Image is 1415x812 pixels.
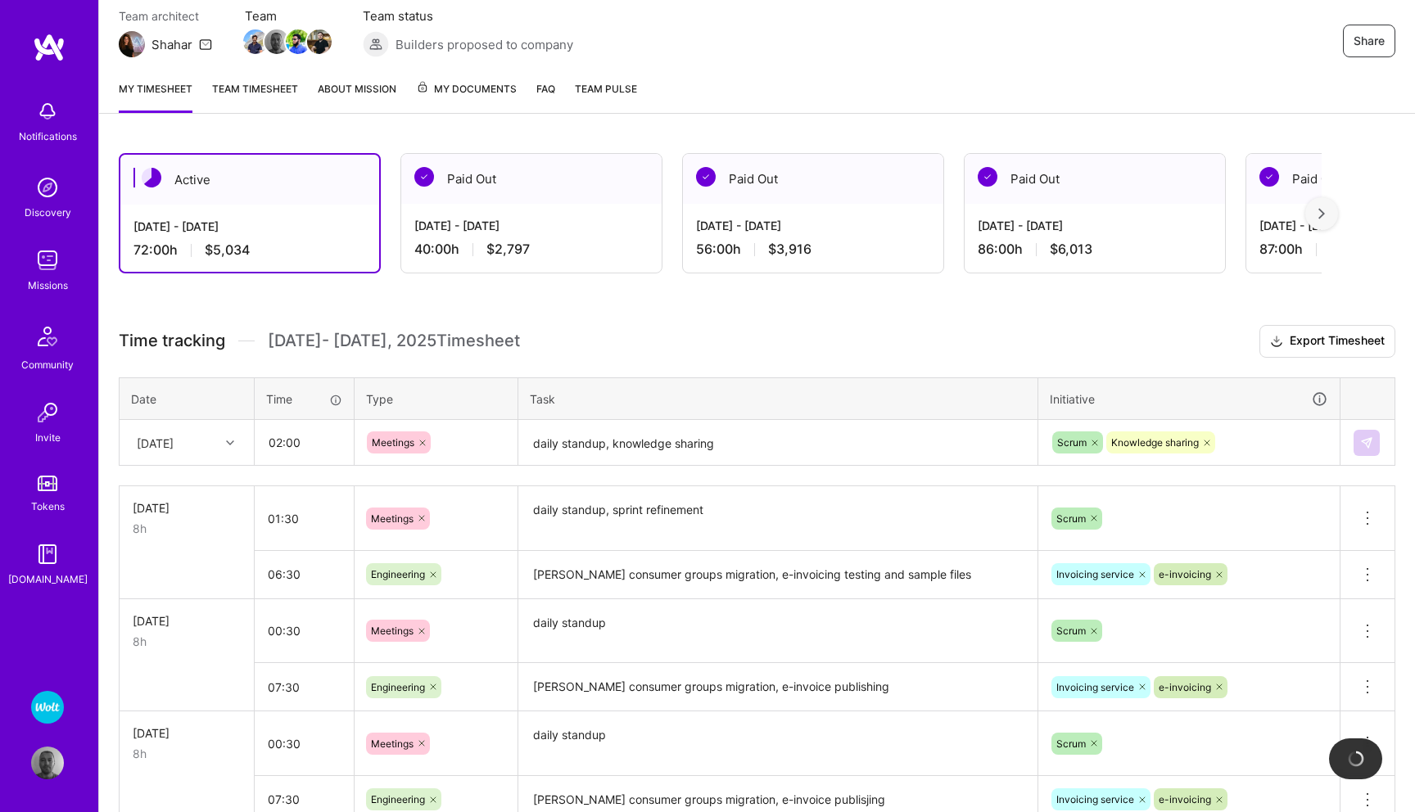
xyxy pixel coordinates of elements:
[137,434,174,451] div: [DATE]
[19,128,77,145] div: Notifications
[119,80,192,113] a: My timesheet
[371,793,425,805] span: Engineering
[31,171,64,204] img: discovery
[255,665,354,709] input: HH:MM
[1050,390,1328,408] div: Initiative
[27,691,68,724] a: Wolt - Fintech: Payments Expansion Team
[212,80,298,113] a: Team timesheet
[133,241,366,259] div: 72:00 h
[28,277,68,294] div: Missions
[255,553,354,596] input: HH:MM
[199,38,212,51] i: icon Mail
[309,28,330,56] a: Team Member Avatar
[1354,430,1381,456] div: null
[396,36,573,53] span: Builders proposed to company
[35,429,61,446] div: Invite
[1050,241,1092,258] span: $6,013
[255,722,354,765] input: HH:MM
[371,568,425,580] span: Engineering
[21,356,74,373] div: Community
[536,80,555,113] a: FAQ
[255,609,354,652] input: HH:MM
[120,377,255,420] th: Date
[286,29,310,54] img: Team Member Avatar
[1057,436,1087,449] span: Scrum
[1347,750,1365,768] img: loading
[119,31,145,57] img: Team Architect
[133,724,241,742] div: [DATE]
[520,713,1036,774] textarea: daily standup
[255,497,354,540] input: HH:MM
[371,738,414,750] span: Meetings
[1056,681,1134,693] span: Invoicing service
[1056,512,1086,525] span: Scrum
[31,747,64,779] img: User Avatar
[307,29,332,54] img: Team Member Avatar
[28,317,67,356] img: Community
[1056,625,1086,637] span: Scrum
[768,241,811,258] span: $3,916
[133,218,366,235] div: [DATE] - [DATE]
[520,488,1036,549] textarea: daily standup, sprint refinement
[683,154,943,204] div: Paid Out
[1270,333,1283,350] i: icon Download
[1159,681,1211,693] span: e-invoicing
[133,745,241,762] div: 8h
[133,520,241,537] div: 8h
[31,244,64,277] img: teamwork
[416,80,517,98] span: My Documents
[372,436,414,449] span: Meetings
[25,204,71,221] div: Discovery
[520,665,1036,710] textarea: [PERSON_NAME] consumer groups migration, e-invoice publishing
[1111,436,1199,449] span: Knowledge sharing
[205,241,250,259] span: $5,034
[414,241,649,258] div: 40:00 h
[371,625,414,637] span: Meetings
[119,331,225,351] span: Time tracking
[486,241,530,258] span: $2,797
[1259,325,1395,358] button: Export Timesheet
[401,154,662,204] div: Paid Out
[978,241,1212,258] div: 86:00 h
[226,439,234,447] i: icon Chevron
[520,422,1036,465] textarea: daily standup, knowledge sharing
[355,377,518,420] th: Type
[1056,568,1134,580] span: Invoicing service
[414,167,434,187] img: Paid Out
[520,601,1036,662] textarea: daily standup
[31,691,64,724] img: Wolt - Fintech: Payments Expansion Team
[520,553,1036,598] textarea: [PERSON_NAME] consumer groups migration, e-invoicing testing and sample files
[266,390,342,408] div: Time
[38,476,57,491] img: tokens
[371,681,425,693] span: Engineering
[142,168,161,187] img: Active
[1056,793,1134,805] span: Invoicing service
[363,7,573,25] span: Team status
[8,571,88,588] div: [DOMAIN_NAME]
[414,217,649,234] div: [DATE] - [DATE]
[266,28,287,56] a: Team Member Avatar
[31,396,64,429] img: Invite
[1159,793,1211,805] span: e-invoicing
[416,80,517,113] a: My Documents
[133,633,241,650] div: 8h
[31,538,64,571] img: guide book
[119,7,212,25] span: Team architect
[1159,568,1211,580] span: e-invoicing
[1354,33,1385,49] span: Share
[1056,738,1086,750] span: Scrum
[978,167,997,187] img: Paid Out
[133,499,241,517] div: [DATE]
[1318,208,1325,219] img: right
[33,33,66,62] img: logo
[287,28,309,56] a: Team Member Avatar
[255,421,353,464] input: HH:MM
[696,217,930,234] div: [DATE] - [DATE]
[27,747,68,779] a: User Avatar
[696,167,716,187] img: Paid Out
[575,83,637,95] span: Team Pulse
[518,377,1038,420] th: Task
[1343,25,1395,57] button: Share
[31,498,65,515] div: Tokens
[268,331,520,351] span: [DATE] - [DATE] , 2025 Timesheet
